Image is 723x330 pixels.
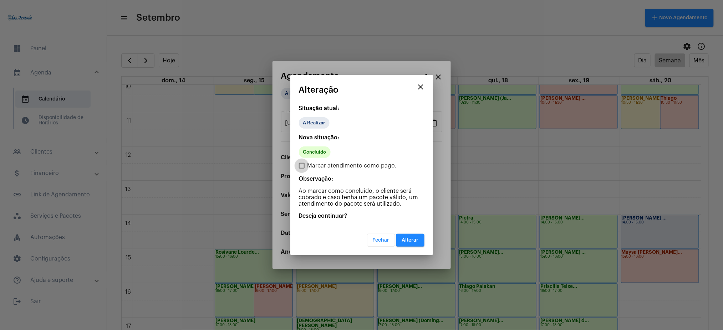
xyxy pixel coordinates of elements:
mat-chip: Concluído [299,146,331,158]
span: Alteração [299,85,339,94]
button: Fechar [367,234,395,247]
p: Ao marcar como concluído, o cliente será cobrado e caso tenha um pacote válido, um atendimento do... [299,188,424,207]
p: Situação atual: [299,105,424,112]
span: Marcar atendimento como pago. [307,161,397,170]
p: Deseja continuar? [299,213,424,219]
mat-chip: A Realizar [299,117,330,129]
button: Alterar [396,234,424,247]
span: Alterar [402,238,419,243]
p: Nova situação: [299,134,424,141]
span: Fechar [373,238,389,243]
mat-icon: close [417,83,425,91]
p: Observação: [299,176,424,182]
